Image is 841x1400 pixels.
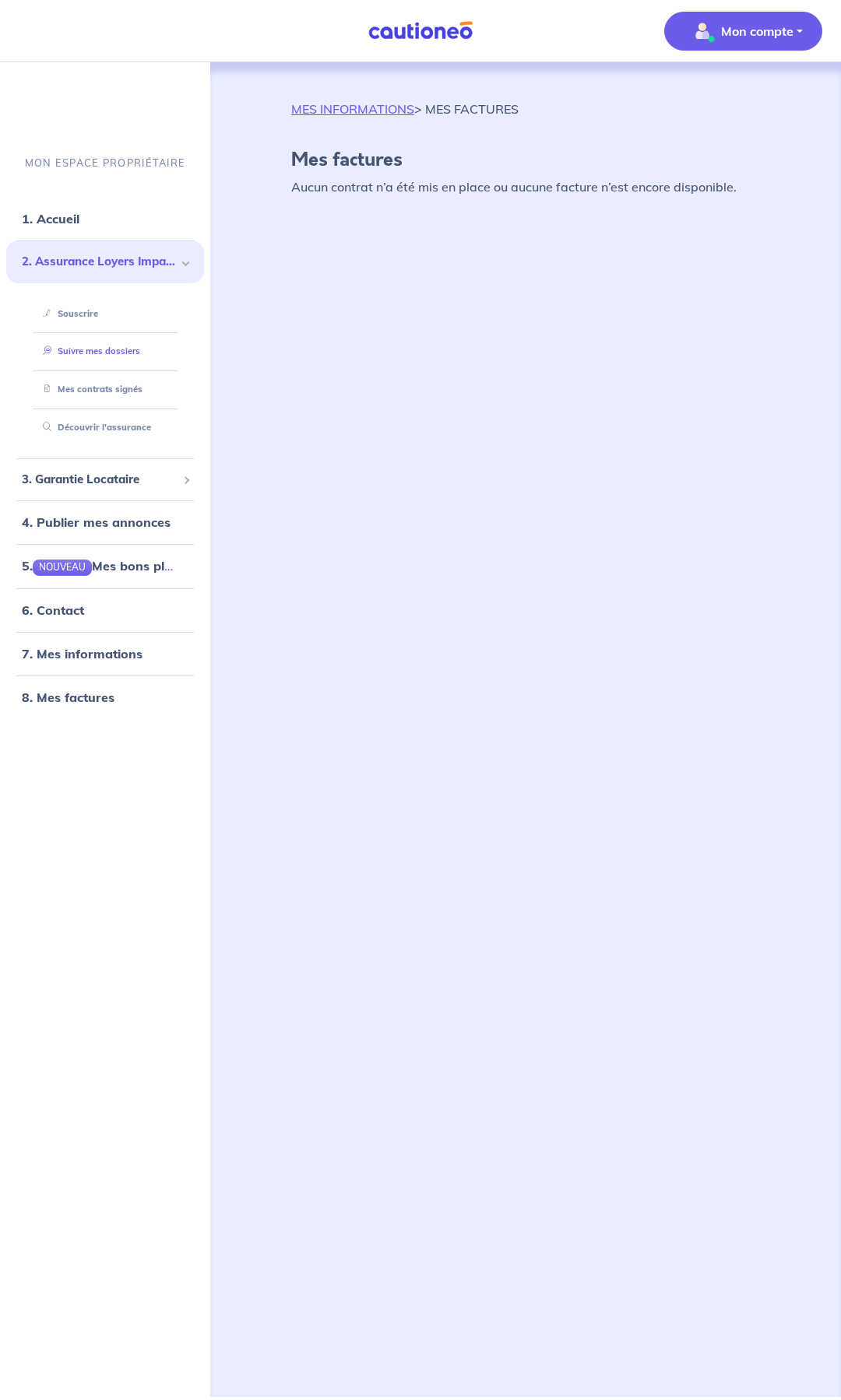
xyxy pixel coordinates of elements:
[37,384,143,395] a: Mes contrats signés
[6,550,204,581] div: 5.NOUVEAUMes bons plans
[22,602,84,617] a: 6. Contact
[22,253,177,271] span: 2. Assurance Loyers Impayés
[37,308,98,319] a: Souscrire
[362,21,479,40] img: Cautioneo
[22,211,79,226] a: 1. Accueil
[721,22,793,40] p: Mon compte
[291,100,519,118] p: > MES FACTURES
[22,645,143,661] a: 7. Mes informations
[22,558,186,574] a: 5.NOUVEAUMes bons plans
[291,177,760,196] p: Aucun contrat n’a été mis en place ou aucune facture n’est encore disponible.
[6,240,204,283] div: 2. Assurance Loyers Impayés
[6,203,204,234] div: 1. Accueil
[22,471,177,489] span: 3. Garantie Locataire
[664,12,822,51] button: illu_account_valid_menu.svgMon compte
[25,156,185,170] p: MON ESPACE PROPRIÉTAIRE
[37,346,140,356] a: Suivre mes dossiers
[25,339,185,364] div: Suivre mes dossiers
[6,637,204,668] div: 7. Mes informations
[37,422,151,433] a: Découvrir l'assurance
[6,465,204,495] div: 3. Garantie Locataire
[25,415,185,440] div: Découvrir l'assurance
[690,19,715,44] img: illu_account_valid_menu.svg
[6,507,204,538] div: 4. Publier mes annonces
[291,149,760,171] h4: Mes factures
[291,101,414,117] a: MES INFORMATIONS
[6,594,204,625] div: 6. Contact
[22,689,114,704] a: 8. Mes factures
[25,301,185,327] div: Souscrire
[22,514,171,530] a: 4. Publier mes annonces
[25,377,185,402] div: Mes contrats signés
[6,681,204,712] div: 8. Mes factures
